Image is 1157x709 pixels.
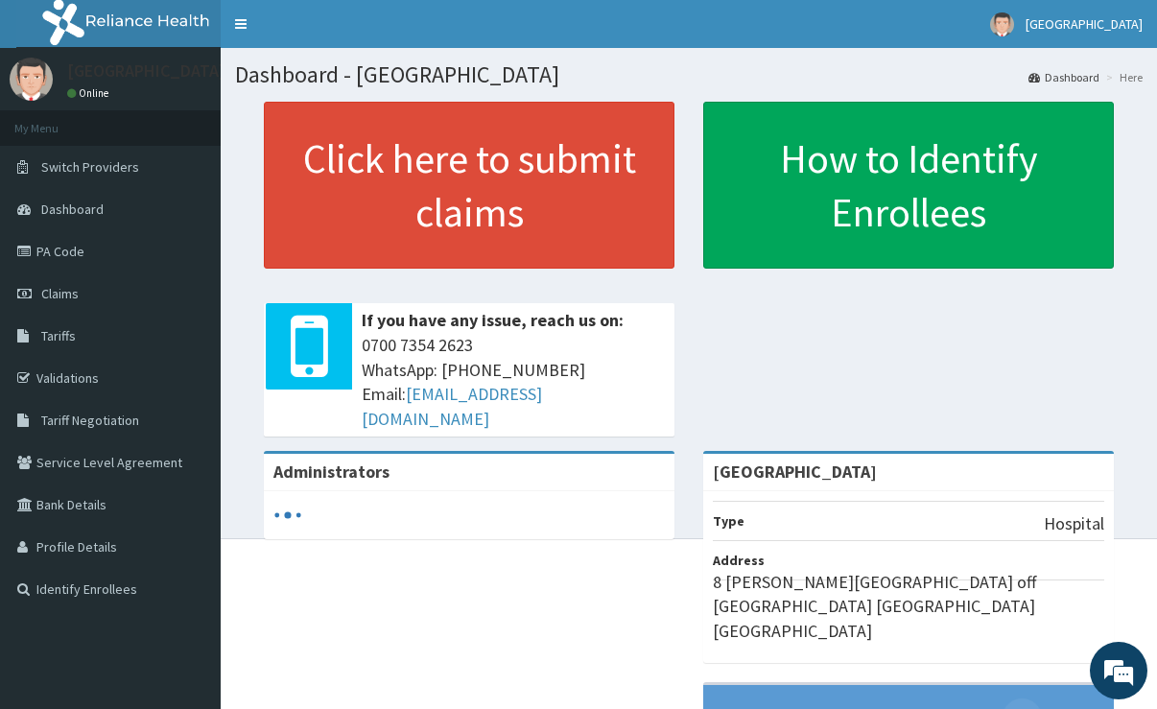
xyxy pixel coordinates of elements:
h1: Dashboard - [GEOGRAPHIC_DATA] [235,62,1143,87]
p: 8 [PERSON_NAME][GEOGRAPHIC_DATA] off [GEOGRAPHIC_DATA] [GEOGRAPHIC_DATA] [GEOGRAPHIC_DATA] [713,570,1104,644]
b: Type [713,512,744,530]
a: Click here to submit claims [264,102,674,269]
span: Switch Providers [41,158,139,176]
p: [GEOGRAPHIC_DATA] [67,62,225,80]
span: Claims [41,285,79,302]
span: Tariff Negotiation [41,412,139,429]
span: Dashboard [41,201,104,218]
span: Tariffs [41,327,76,344]
a: Dashboard [1028,69,1099,85]
b: If you have any issue, reach us on: [362,309,624,331]
li: Here [1101,69,1143,85]
a: [EMAIL_ADDRESS][DOMAIN_NAME] [362,383,542,430]
b: Administrators [273,461,390,483]
strong: [GEOGRAPHIC_DATA] [713,461,877,483]
a: Online [67,86,113,100]
svg: audio-loading [273,501,302,530]
span: 0700 7354 2623 WhatsApp: [PHONE_NUMBER] Email: [362,333,665,432]
a: How to Identify Enrollees [703,102,1114,269]
span: [GEOGRAPHIC_DATA] [1026,15,1143,33]
img: User Image [990,12,1014,36]
b: Address [713,552,765,569]
p: Hospital [1044,511,1104,536]
img: User Image [10,58,53,101]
